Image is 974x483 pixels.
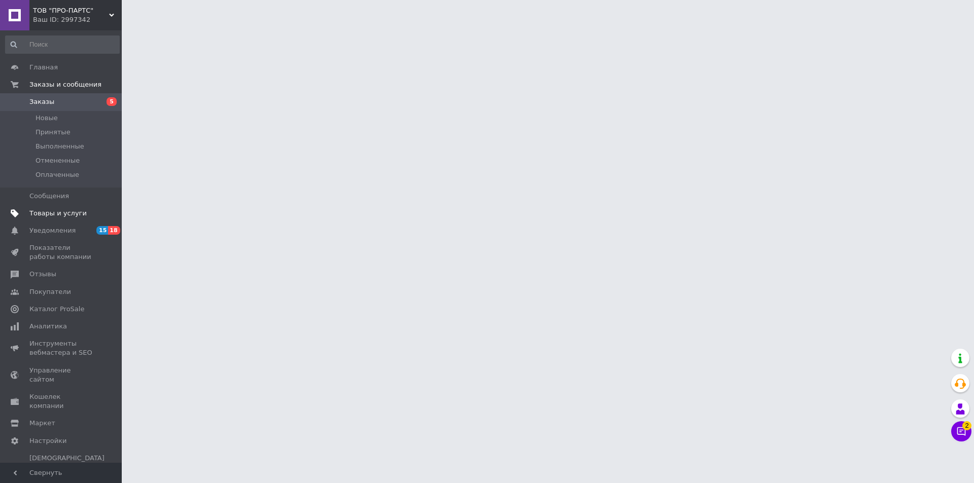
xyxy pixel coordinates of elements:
[29,419,55,428] span: Маркет
[33,15,122,24] div: Ваш ID: 2997342
[29,80,101,89] span: Заказы и сообщения
[29,209,87,218] span: Товары и услуги
[107,97,117,106] span: 5
[33,6,109,15] span: ТОВ "ПРО-ПАРТС"
[108,226,120,235] span: 18
[29,243,94,262] span: Показатели работы компании
[962,421,971,430] span: 2
[36,156,80,165] span: Отмененные
[29,192,69,201] span: Сообщения
[36,170,79,179] span: Оплаченные
[29,366,94,384] span: Управление сайтом
[29,392,94,411] span: Кошелек компании
[29,287,71,296] span: Покупатели
[36,142,84,151] span: Выполненные
[29,270,56,279] span: Отзывы
[29,322,67,331] span: Аналитика
[29,339,94,357] span: Инструменты вебмастера и SEO
[951,421,971,441] button: Чат с покупателем2
[29,305,84,314] span: Каталог ProSale
[36,114,58,123] span: Новые
[36,128,71,137] span: Принятые
[29,454,105,481] span: [DEMOGRAPHIC_DATA] и счета
[29,97,54,106] span: Заказы
[96,226,108,235] span: 15
[29,226,76,235] span: Уведомления
[5,35,120,54] input: Поиск
[29,436,66,445] span: Настройки
[29,63,58,72] span: Главная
